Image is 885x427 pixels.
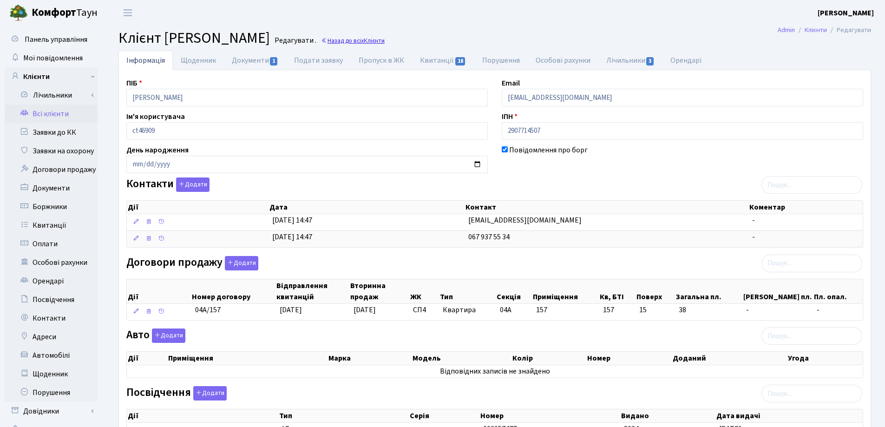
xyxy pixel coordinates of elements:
[176,177,210,192] button: Контакти
[752,232,755,242] span: -
[127,201,269,214] th: Дії
[5,30,98,49] a: Панель управління
[167,352,328,365] th: Приміщення
[412,51,474,70] a: Квитанції
[127,352,167,365] th: Дії
[272,232,312,242] span: [DATE] 14:47
[748,201,863,214] th: Коментар
[321,36,385,45] a: Назад до всіхКлієнти
[126,256,258,270] label: Договори продажу
[118,27,270,49] span: Клієнт [PERSON_NAME]
[746,305,809,315] span: -
[761,255,862,272] input: Пошук...
[443,305,492,315] span: Квартира
[272,215,312,225] span: [DATE] 14:47
[620,409,715,422] th: Видано
[118,51,173,70] a: Інформація
[532,279,599,303] th: Приміщення
[827,25,871,35] li: Редагувати
[11,86,98,105] a: Лічильники
[126,386,227,401] label: Посвідчення
[5,328,98,346] a: Адреси
[479,409,620,422] th: Номер
[152,328,185,343] button: Авто
[778,25,795,35] a: Admin
[639,305,671,315] span: 15
[752,215,755,225] span: -
[126,328,185,343] label: Авто
[455,57,465,66] span: 18
[468,232,510,242] span: 067 937 55 34
[286,51,351,70] a: Подати заявку
[5,197,98,216] a: Боржники
[679,305,739,315] span: 38
[126,177,210,192] label: Контакти
[599,279,636,303] th: Кв, БТІ
[126,111,185,122] label: Ім'я користувача
[127,409,278,422] th: Дії
[598,51,662,70] a: Лічильники
[5,402,98,420] a: Довідники
[223,254,258,270] a: Додати
[349,279,409,303] th: Вторинна продаж
[328,352,412,365] th: Марка
[536,305,547,315] span: 157
[761,176,862,194] input: Пошук...
[502,111,518,122] label: ІПН
[761,385,862,402] input: Пошук...
[5,346,98,365] a: Автомобілі
[5,309,98,328] a: Контакти
[23,53,83,63] span: Мої повідомлення
[496,279,532,303] th: Секція
[193,386,227,401] button: Посвідчення
[818,8,874,18] b: [PERSON_NAME]
[5,105,98,123] a: Всі клієнти
[646,57,654,66] span: 3
[5,383,98,402] a: Порушення
[32,5,76,20] b: Комфорт
[5,253,98,272] a: Особові рахунки
[195,305,221,315] span: 04А/157
[474,51,528,70] a: Порушення
[818,7,874,19] a: [PERSON_NAME]
[5,365,98,383] a: Щоденник
[126,145,189,156] label: День народження
[364,36,385,45] span: Клієнти
[412,352,511,365] th: Модель
[270,57,277,66] span: 1
[509,145,588,156] label: Повідомлення про борг
[5,216,98,235] a: Квитанції
[761,327,862,345] input: Пошук...
[742,279,813,303] th: [PERSON_NAME] пл.
[150,327,185,343] a: Додати
[805,25,827,35] a: Клієнти
[116,5,139,20] button: Переключити навігацію
[191,279,275,303] th: Номер договору
[5,160,98,179] a: Договори продажу
[224,51,286,70] a: Документи
[603,305,632,315] span: 157
[126,78,142,89] label: ПІБ
[127,279,191,303] th: Дії
[636,279,675,303] th: Поверх
[528,51,598,70] a: Особові рахунки
[5,142,98,160] a: Заявки на охорону
[273,36,316,45] small: Редагувати .
[351,51,412,70] a: Пропуск в ЖК
[174,176,210,192] a: Додати
[413,305,435,315] span: СП4
[280,305,302,315] span: [DATE]
[672,352,787,365] th: Доданий
[468,215,582,225] span: [EMAIL_ADDRESS][DOMAIN_NAME]
[5,179,98,197] a: Документи
[817,305,859,315] span: -
[662,51,709,70] a: Орендарі
[439,279,496,303] th: Тип
[32,5,98,21] span: Таун
[5,290,98,309] a: Посвідчення
[127,365,863,378] td: Відповідних записів не знайдено
[502,78,520,89] label: Email
[465,201,748,214] th: Контакт
[191,385,227,401] a: Додати
[409,279,439,303] th: ЖК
